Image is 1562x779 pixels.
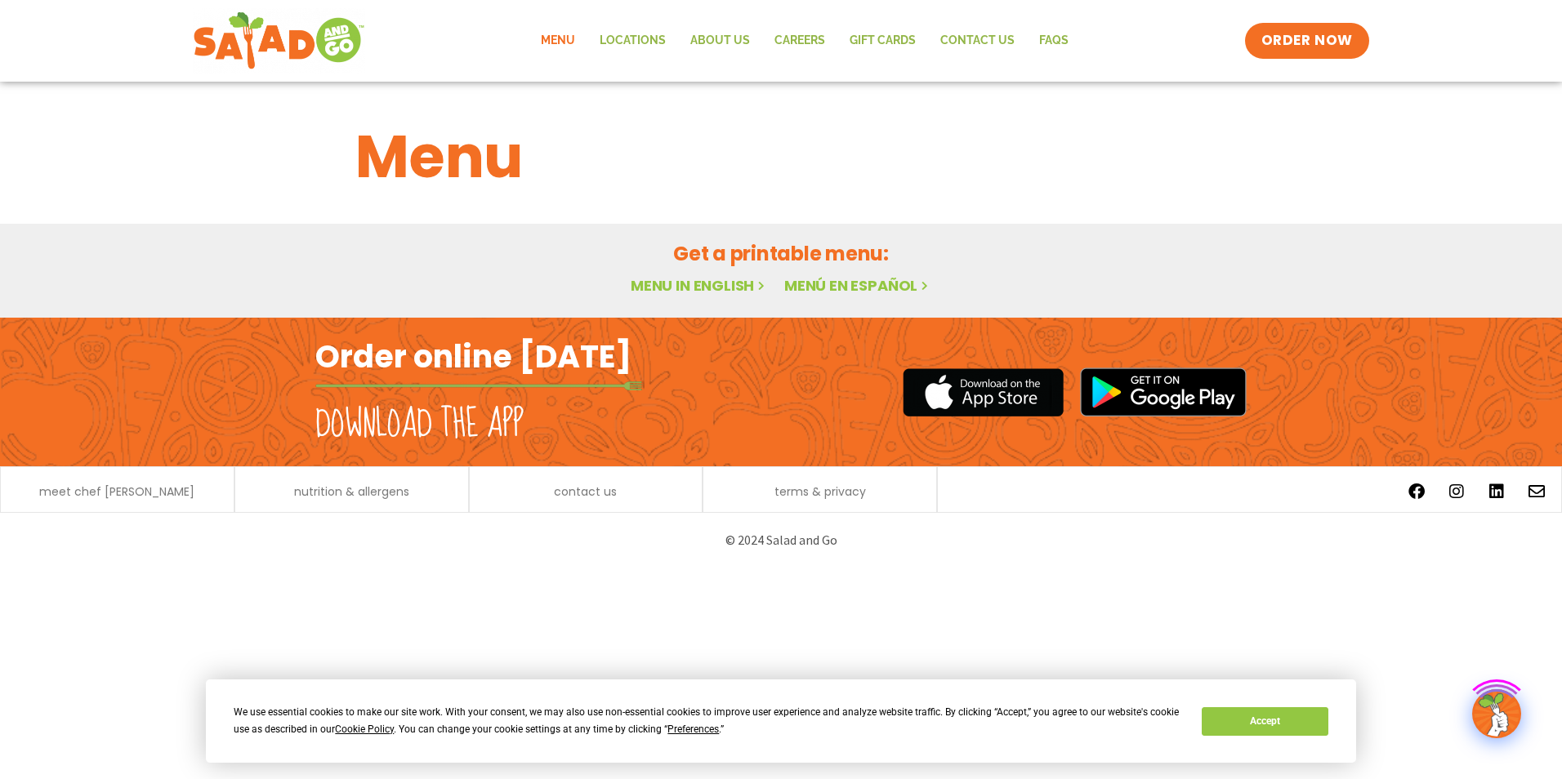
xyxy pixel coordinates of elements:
a: Locations [587,22,678,60]
p: © 2024 Salad and Go [324,529,1238,551]
a: Contact Us [928,22,1027,60]
img: new-SAG-logo-768×292 [193,8,365,73]
nav: Menu [529,22,1081,60]
a: Menu in English [631,275,768,296]
h2: Order online [DATE] [315,336,631,376]
img: appstore [903,366,1064,419]
a: terms & privacy [774,486,866,497]
a: FAQs [1027,22,1081,60]
div: Cookie Consent Prompt [206,679,1356,763]
a: Menu [529,22,587,60]
a: About Us [678,22,762,60]
span: Preferences [667,723,719,735]
a: ORDER NOW [1245,23,1369,59]
a: GIFT CARDS [837,22,928,60]
span: ORDER NOW [1261,31,1353,51]
span: Cookie Policy [335,723,394,735]
img: google_play [1080,367,1247,416]
a: nutrition & allergens [294,486,409,497]
a: meet chef [PERSON_NAME] [39,486,194,497]
a: Careers [762,22,837,60]
a: contact us [554,486,617,497]
a: Menú en español [784,275,931,296]
h2: Download the app [315,402,524,447]
div: We use essential cookies to make our site work. With your consent, we may also use non-essential ... [234,704,1182,738]
h1: Menu [355,113,1207,201]
h2: Get a printable menu: [355,239,1207,268]
button: Accept [1202,707,1328,736]
img: fork [315,381,642,390]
